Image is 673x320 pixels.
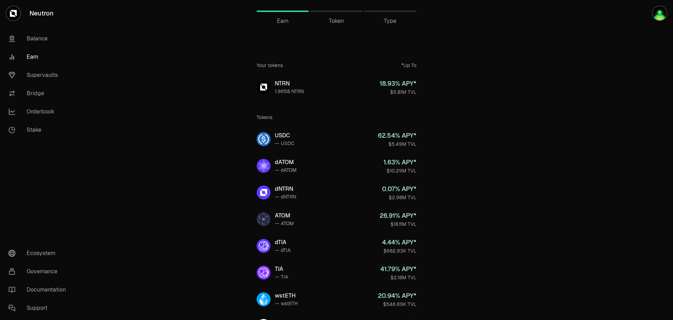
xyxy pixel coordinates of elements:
div: — dATOM [275,166,297,174]
div: $10.29M TVL [383,167,416,174]
div: 26.91 % APY* [380,211,416,221]
div: — dTIA [275,247,291,254]
span: Type [384,17,396,25]
a: dATOMdATOM— dATOM1.63% APY*$10.29M TVL [251,153,422,178]
img: USDC [257,132,271,146]
a: Earn [257,3,309,20]
div: ATOM [275,211,294,220]
span: Earn [277,17,288,25]
img: NTRN [257,80,271,94]
a: Governance [3,262,76,281]
img: dTIA [257,239,271,253]
a: Documentation [3,281,76,299]
img: ATOM [257,212,271,226]
div: 41.79 % APY* [380,264,416,274]
div: 62.54 % APY* [378,131,416,141]
div: *Up To [401,62,416,69]
div: — wstETH [275,300,298,307]
div: Tokens [257,114,272,121]
a: Balance [3,30,76,48]
div: dATOM [275,158,297,166]
a: NTRNNTRN1.9658 NTRN18.93% APY*$5.81M TVL [251,74,422,100]
a: Stake [3,121,76,139]
a: Earn [3,48,76,66]
div: $5.81M TVL [380,89,416,96]
div: dTIA [275,238,291,247]
div: 0.07 % APY* [382,184,416,194]
img: TIA [257,266,271,280]
div: 20.94 % APY* [378,291,416,301]
div: $5.49M TVL [378,141,416,148]
div: — ATOM [275,220,294,227]
a: USDCUSDC— USDC62.54% APY*$5.49M TVL [251,126,422,152]
a: Ecosystem [3,244,76,262]
img: wstETH [257,292,271,306]
div: — USDC [275,140,294,147]
div: $18.11M TVL [380,221,416,228]
div: 4.44 % APY* [382,237,416,247]
div: $546.69K TVL [378,301,416,308]
div: dNTRN [275,185,296,193]
a: dNTRNdNTRN— dNTRN0.07% APY*$2.98M TVL [251,180,422,205]
a: Supervaults [3,66,76,84]
div: 1.9658 NTRN [275,88,304,95]
img: dATOM [257,159,271,173]
img: EVILPIXIE [653,6,667,20]
div: 18.93 % APY* [380,79,416,89]
a: Orderbook [3,103,76,121]
div: $2.98M TVL [382,194,416,201]
div: TIA [275,265,288,273]
img: dNTRN [257,185,271,200]
div: 1.63 % APY* [383,157,416,167]
div: $682.93K TVL [382,247,416,254]
a: TIATIA— TIA41.79% APY*$2.18M TVL [251,260,422,285]
a: Support [3,299,76,317]
div: Your tokens [257,62,283,69]
div: — dNTRN [275,193,296,200]
a: Bridge [3,84,76,103]
div: wstETH [275,292,298,300]
div: NTRN [275,79,304,88]
span: Token [329,17,344,25]
a: wstETHwstETH— wstETH20.94% APY*$546.69K TVL [251,287,422,312]
div: USDC [275,131,294,140]
div: $2.18M TVL [380,274,416,281]
a: dTIAdTIA— dTIA4.44% APY*$682.93K TVL [251,233,422,259]
a: ATOMATOM— ATOM26.91% APY*$18.11M TVL [251,207,422,232]
div: — TIA [275,273,288,280]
